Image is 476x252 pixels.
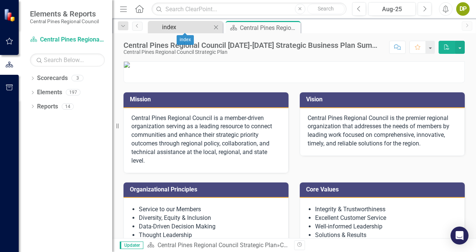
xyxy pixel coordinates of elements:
div: index [177,35,194,45]
li: Service to our Members [139,205,281,214]
h3: Mission [130,96,285,103]
button: DP [456,2,470,16]
div: index [162,22,211,32]
span: Updater [120,242,143,249]
div: Aug-25 [371,5,413,14]
a: index [150,22,211,32]
div: 197 [66,89,80,96]
h3: Core Values [306,186,461,193]
h3: Vision [306,96,461,103]
div: Central Pines Regional Council [DATE]-[DATE] Strategic Business Plan Summary [123,41,382,49]
input: Search Below... [30,53,105,67]
div: » [147,241,289,250]
li: Diversity, Equity & Inclusion [139,214,281,222]
span: Elements & Reports [30,9,99,18]
img: ClearPoint Strategy [4,9,17,22]
li: Data-Driven Decision Making [139,222,281,231]
a: Elements [37,88,62,97]
a: Central Pines Regional Council Strategic Plan [158,242,277,249]
li: Excellent Customer Service [315,214,457,222]
div: 14 [62,103,74,110]
button: Search [307,4,345,14]
p: Central Pines Regional Council is the premier regional organization that addresses the needs of m... [308,114,457,148]
a: Scorecards [37,74,68,83]
div: 3 [71,75,83,82]
li: Thought Leadership [139,231,281,240]
li: Integrity & Trustworthiness [315,205,457,214]
span: Search [318,6,334,12]
h3: Organizational Principles [130,186,285,193]
a: Central Pines Regional Council Strategic Plan [30,36,105,44]
div: Open Intercom Messenger [451,227,469,245]
li: Solutions & Results [315,231,457,240]
div: Central Pines Regional Council Strategic Plan [123,49,382,55]
small: Central Pines Regional Council [30,18,99,24]
input: Search ClearPoint... [152,3,347,16]
div: Central Pines Regional Council [DATE]-[DATE] Strategic Business Plan Summary [240,23,299,33]
li: Well-informed Leadership [315,222,457,231]
p: Central Pines Regional Council is a member-driven organization serving as a leading resource to c... [131,114,281,165]
a: Reports [37,102,58,111]
button: Aug-25 [368,2,416,16]
img: mceclip0.png [124,62,464,68]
